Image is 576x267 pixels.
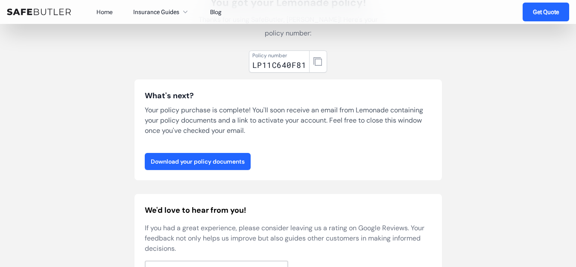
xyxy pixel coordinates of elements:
a: Download your policy documents [145,153,251,170]
div: Policy number [252,52,306,59]
h2: We'd love to hear from you! [145,204,432,216]
h3: What's next? [145,90,432,102]
a: Home [96,8,113,16]
a: Get Quote [523,3,569,21]
p: Thanks for using SafeButler, [PERSON_NAME]! Here's your policy number: [193,13,384,40]
button: Insurance Guides [133,7,190,17]
p: Your policy purchase is complete! You'll soon receive an email from Lemonade containing your poli... [145,105,432,136]
div: LP11C640F81 [252,59,306,71]
img: SafeButler Text Logo [7,9,71,15]
p: If you had a great experience, please consider leaving us a rating on Google Reviews. Your feedba... [145,223,432,254]
a: Blog [210,8,222,16]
